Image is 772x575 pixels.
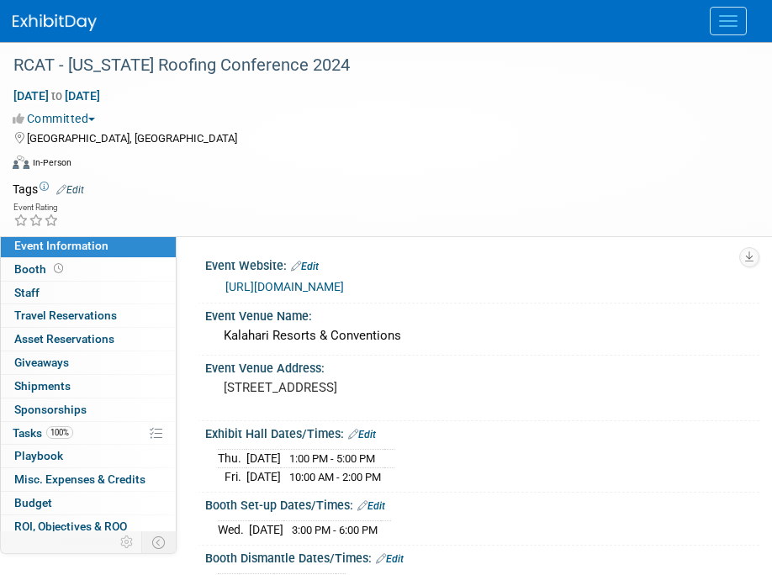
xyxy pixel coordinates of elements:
[1,492,176,514] a: Budget
[113,531,142,553] td: Personalize Event Tab Strip
[357,500,385,512] a: Edit
[14,262,66,276] span: Booth
[13,203,59,212] div: Event Rating
[710,7,747,35] button: Menu
[14,379,71,393] span: Shipments
[13,181,84,198] td: Tags
[56,184,84,196] a: Edit
[13,153,751,178] div: Event Format
[46,426,73,439] span: 100%
[14,496,52,509] span: Budget
[1,328,176,351] a: Asset Reservations
[218,521,249,539] td: Wed.
[14,332,114,346] span: Asset Reservations
[224,380,741,395] pre: [STREET_ADDRESS]
[13,88,101,103] span: [DATE] [DATE]
[14,472,145,486] span: Misc. Expenses & Credits
[291,261,319,272] a: Edit
[218,323,747,349] div: Kalahari Resorts & Conventions
[14,239,108,252] span: Event Information
[142,531,177,553] td: Toggle Event Tabs
[1,304,176,327] a: Travel Reservations
[13,14,97,31] img: ExhibitDay
[205,303,759,324] div: Event Venue Name:
[13,426,73,440] span: Tasks
[1,515,176,538] a: ROI, Objectives & ROO
[376,553,404,565] a: Edit
[348,429,376,440] a: Edit
[1,282,176,304] a: Staff
[1,445,176,467] a: Playbook
[289,452,375,465] span: 1:00 PM - 5:00 PM
[8,50,738,81] div: RCAT - [US_STATE] Roofing Conference 2024
[205,546,759,567] div: Booth Dismantle Dates/Times:
[205,253,759,275] div: Event Website:
[14,403,87,416] span: Sponsorships
[289,471,381,483] span: 10:00 AM - 2:00 PM
[14,449,63,462] span: Playbook
[49,89,65,103] span: to
[14,286,40,299] span: Staff
[27,132,237,145] span: [GEOGRAPHIC_DATA], [GEOGRAPHIC_DATA]
[1,468,176,491] a: Misc. Expenses & Credits
[50,262,66,275] span: Booth not reserved yet
[1,422,176,445] a: Tasks100%
[246,450,281,468] td: [DATE]
[205,356,759,377] div: Event Venue Address:
[14,309,117,322] span: Travel Reservations
[249,521,283,539] td: [DATE]
[218,468,246,486] td: Fri.
[218,450,246,468] td: Thu.
[1,258,176,281] a: Booth
[1,375,176,398] a: Shipments
[1,398,176,421] a: Sponsorships
[13,156,29,169] img: Format-Inperson.png
[205,493,759,514] div: Booth Set-up Dates/Times:
[205,421,759,443] div: Exhibit Hall Dates/Times:
[1,235,176,257] a: Event Information
[13,110,102,127] button: Committed
[292,524,378,536] span: 3:00 PM - 6:00 PM
[32,156,71,169] div: In-Person
[14,356,69,369] span: Giveaways
[246,468,281,486] td: [DATE]
[1,351,176,374] a: Giveaways
[225,280,344,293] a: [URL][DOMAIN_NAME]
[14,520,127,533] span: ROI, Objectives & ROO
